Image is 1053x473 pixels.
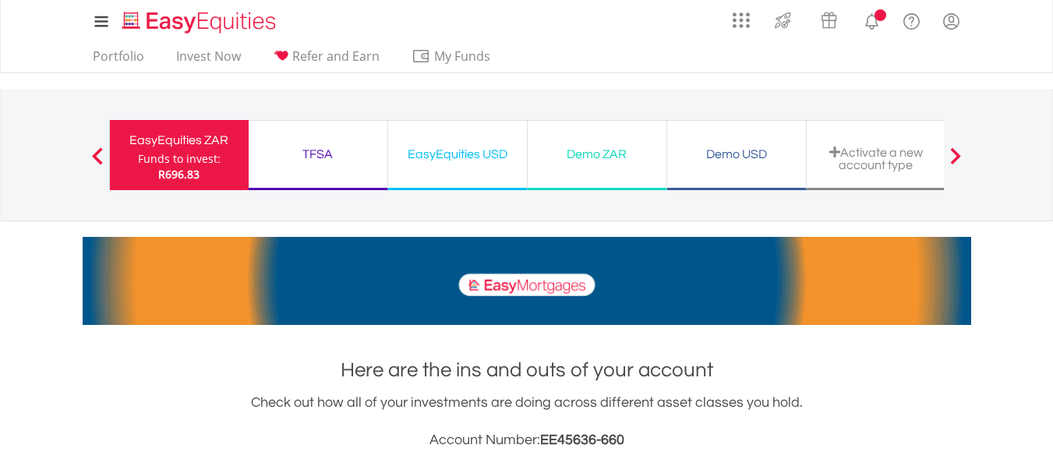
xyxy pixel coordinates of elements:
[412,46,514,66] span: My Funds
[119,9,282,35] img: EasyEquities_Logo.png
[83,356,971,384] h1: Here are the ins and outs of your account
[892,4,931,35] a: FAQ's and Support
[119,129,239,151] div: EasyEquities ZAR
[816,146,936,171] div: Activate a new account type
[770,8,796,33] img: thrive-v2.svg
[138,151,221,167] div: Funds to invest:
[83,392,971,451] div: Check out how all of your investments are doing across different asset classes you hold.
[116,4,282,35] a: Home page
[83,429,971,451] h3: Account Number:
[723,4,760,29] a: AppsGrid
[816,8,842,33] img: vouchers-v2.svg
[540,432,624,447] span: EE45636-660
[537,143,657,165] div: Demo ZAR
[398,143,518,165] div: EasyEquities USD
[292,48,380,65] span: Refer and Earn
[83,237,971,325] img: EasyMortage Promotion Banner
[267,48,386,72] a: Refer and Earn
[677,143,797,165] div: Demo USD
[258,143,378,165] div: TFSA
[852,4,892,35] a: Notifications
[158,167,200,182] span: R696.83
[806,4,852,33] a: Vouchers
[931,4,971,38] a: My Profile
[733,12,750,29] img: grid-menu-icon.svg
[87,48,150,72] a: Portfolio
[170,48,247,72] a: Invest Now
